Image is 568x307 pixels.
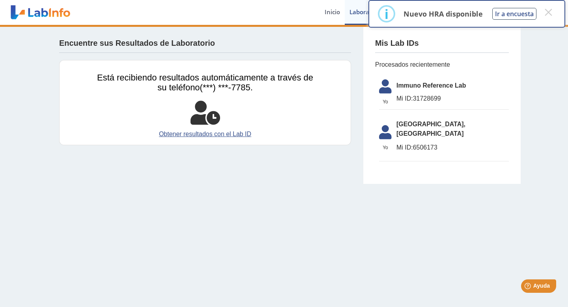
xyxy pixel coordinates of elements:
[375,60,509,69] span: Procesados recientemente
[97,129,313,139] a: Obtener resultados con el Lab ID
[396,94,509,103] span: 31728699
[59,39,215,48] h4: Encuentre sus Resultados de Laboratorio
[396,144,413,151] span: Mi ID:
[541,5,555,19] button: Close this dialog
[396,120,509,139] span: [GEOGRAPHIC_DATA], [GEOGRAPHIC_DATA]
[385,7,389,21] div: i
[492,8,536,20] button: Ir a encuesta
[396,95,413,102] span: Mi ID:
[396,81,509,90] span: Immuno Reference Lab
[374,144,396,151] span: Yo
[498,276,559,298] iframe: Help widget launcher
[396,143,509,152] span: 6506173
[97,73,313,92] span: Está recibiendo resultados automáticamente a través de su teléfono
[374,98,396,105] span: Yo
[375,39,419,48] h4: Mis Lab IDs
[404,9,483,19] p: Nuevo HRA disponible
